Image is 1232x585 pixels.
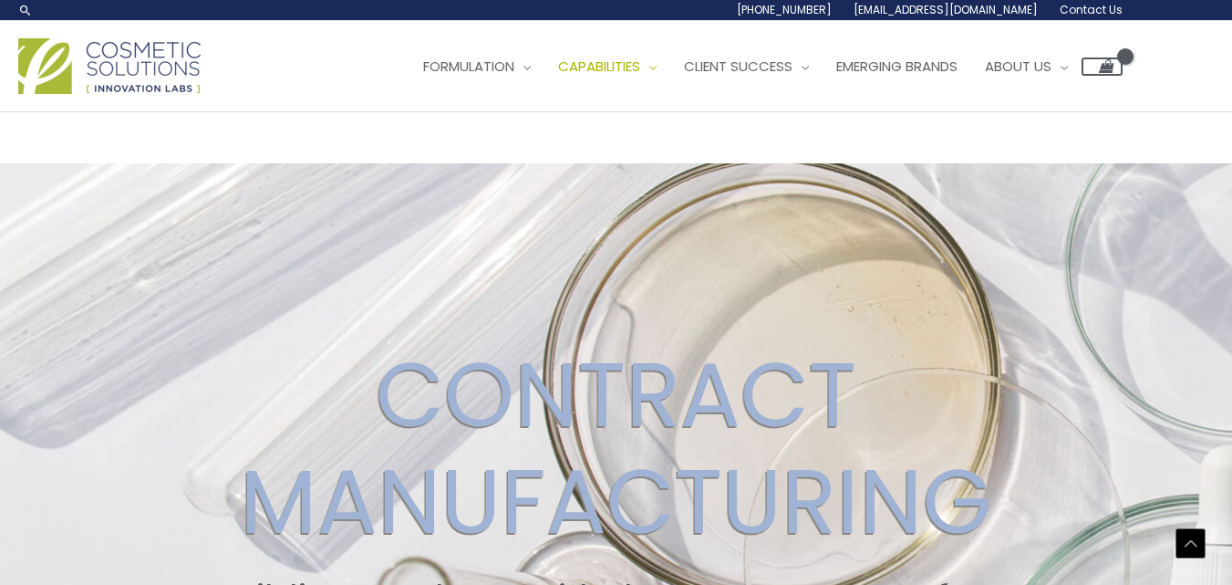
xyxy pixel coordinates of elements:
span: Emerging Brands [836,57,958,76]
a: Emerging Brands [823,39,971,94]
span: About Us [985,57,1051,76]
span: Formulation [423,57,514,76]
span: [PHONE_NUMBER] [737,2,832,17]
h2: CONTRACT MANUFACTURING [17,341,1215,556]
span: Client Success [684,57,792,76]
a: Search icon link [18,3,33,17]
img: Cosmetic Solutions Logo [18,38,201,94]
a: About Us [971,39,1082,94]
a: Capabilities [544,39,670,94]
a: Formulation [409,39,544,94]
a: Client Success [670,39,823,94]
span: [EMAIL_ADDRESS][DOMAIN_NAME] [854,2,1038,17]
nav: Site Navigation [396,39,1123,94]
span: Capabilities [558,57,640,76]
span: Contact Us [1060,2,1123,17]
a: View Shopping Cart, empty [1082,57,1123,76]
